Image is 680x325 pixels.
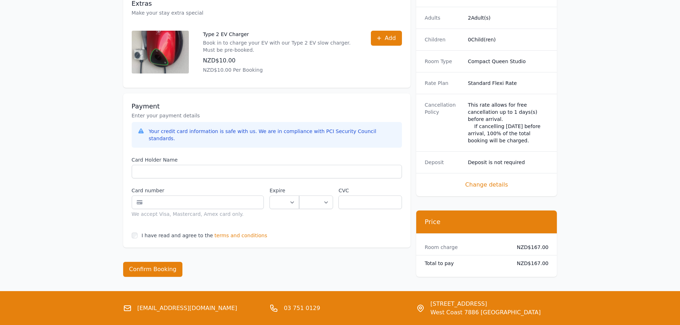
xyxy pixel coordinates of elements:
label: Expire [270,187,299,194]
a: 03 751 0129 [284,304,320,313]
p: Type 2 EV Charger [203,31,357,38]
p: Make your stay extra special [132,9,402,16]
span: Change details [425,181,549,189]
dt: Adults [425,14,462,21]
div: We accept Visa, Mastercard, Amex card only. [132,210,264,218]
label: I have read and agree to the [142,233,213,238]
dd: NZD$167.00 [511,244,549,251]
dt: Room charge [425,244,505,251]
dt: Total to pay [425,260,505,267]
dd: Standard Flexi Rate [468,80,549,87]
button: Confirm Booking [123,262,183,277]
dd: Deposit is not required [468,159,549,166]
img: Type 2 EV Charger [132,31,189,73]
p: NZD$10.00 [203,56,357,65]
dt: Children [425,36,462,43]
dt: Cancellation Policy [425,101,462,144]
h3: Price [425,218,549,226]
dt: Rate Plan [425,80,462,87]
span: [STREET_ADDRESS] [430,300,541,308]
div: Your credit card information is safe with us. We are in compliance with PCI Security Council stan... [149,128,396,142]
dd: NZD$167.00 [511,260,549,267]
h3: Payment [132,102,402,111]
label: Card number [132,187,264,194]
dt: Room Type [425,58,462,65]
label: . [299,187,333,194]
span: Add [385,34,396,42]
a: [EMAIL_ADDRESS][DOMAIN_NAME] [137,304,237,313]
div: This rate allows for free cancellation up to 1 days(s) before arrival. If cancelling [DATE] befor... [468,101,549,144]
dd: Compact Queen Studio [468,58,549,65]
label: CVC [338,187,402,194]
label: Card Holder Name [132,156,402,163]
p: NZD$10.00 Per Booking [203,66,357,73]
p: Book in to charge your EV with our Type 2 EV slow charger. Must be pre-booked. [203,39,357,54]
button: Add [371,31,402,46]
span: West Coast 7886 [GEOGRAPHIC_DATA] [430,308,541,317]
span: terms and conditions [215,232,267,239]
dd: 0 Child(ren) [468,36,549,43]
dd: 2 Adult(s) [468,14,549,21]
p: Enter your payment details [132,112,402,119]
dt: Deposit [425,159,462,166]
